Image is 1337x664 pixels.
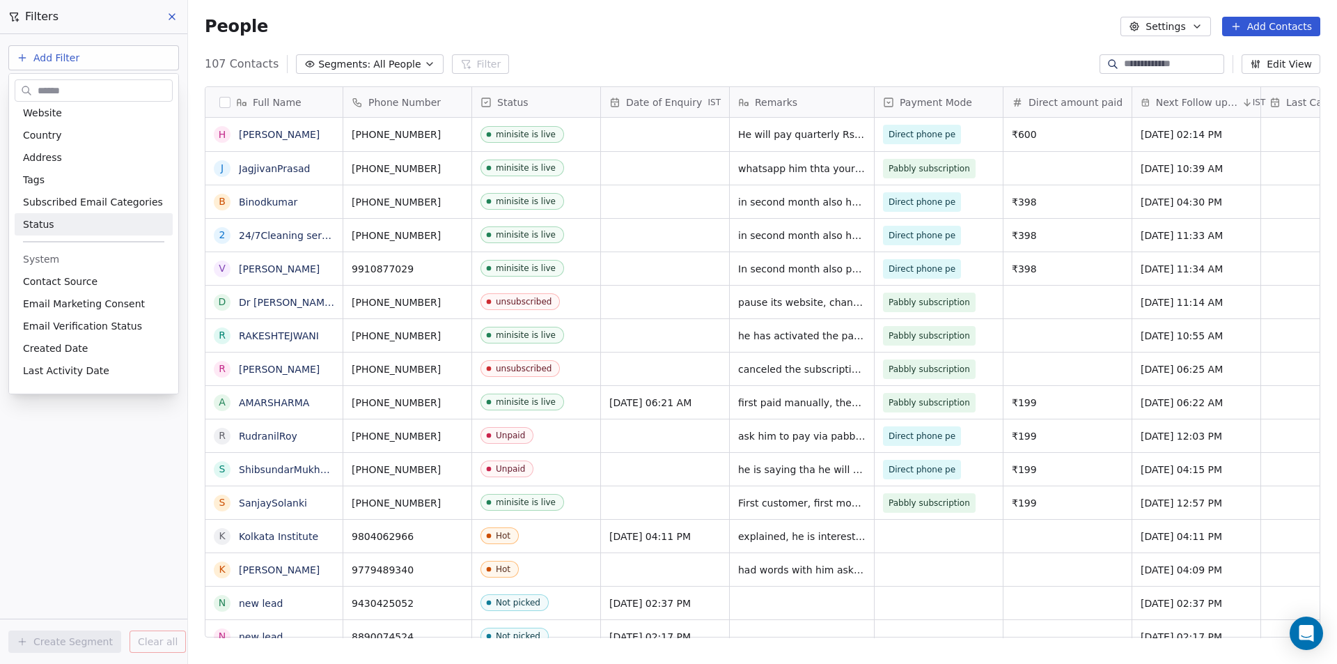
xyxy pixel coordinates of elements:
[23,106,62,120] span: Website
[23,386,147,400] span: Marketing Contact Status
[23,297,145,311] span: Email Marketing Consent
[23,252,59,266] span: System
[23,275,97,288] span: Contact Source
[23,128,62,142] span: Country
[23,150,62,164] span: Address
[23,364,109,378] span: Last Activity Date
[23,217,54,231] span: Status
[23,173,45,187] span: Tags
[23,341,88,355] span: Created Date
[23,195,163,209] span: Subscribed Email Categories
[23,319,142,333] span: Email Verification Status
